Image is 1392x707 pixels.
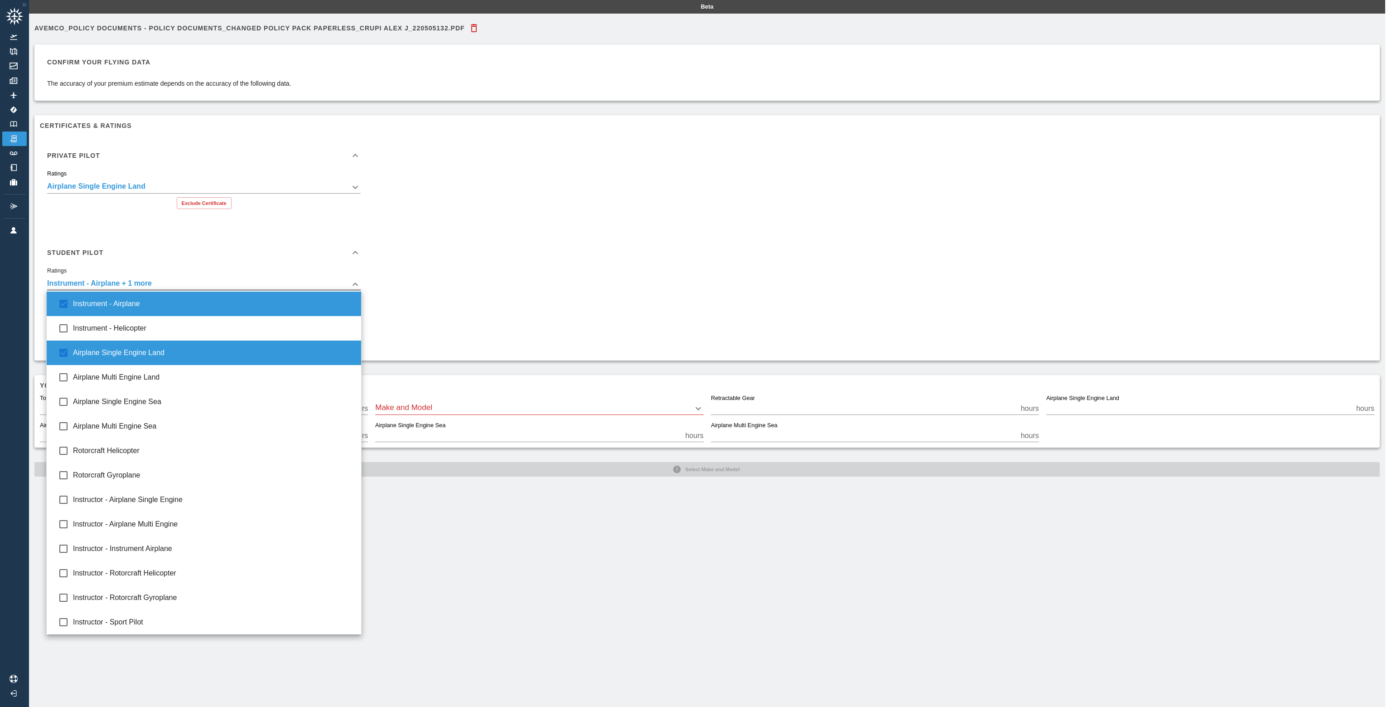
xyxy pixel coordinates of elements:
[73,372,354,383] span: Airplane Multi Engine Land
[73,470,354,481] span: Rotorcraft Gyroplane
[73,494,354,505] span: Instructor - Airplane Single Engine
[73,592,354,603] span: Instructor - Rotorcraft Gyroplane
[73,347,354,358] span: Airplane Single Engine Land
[73,421,354,432] span: Airplane Multi Engine Sea
[73,445,354,456] span: Rotorcraft Helicopter
[73,323,354,334] span: Instrument - Helicopter
[73,396,354,407] span: Airplane Single Engine Sea
[73,568,354,579] span: Instructor - Rotorcraft Helicopter
[73,519,354,530] span: Instructor - Airplane Multi Engine
[73,298,354,309] span: Instrument - Airplane
[73,543,354,554] span: Instructor - Instrument Airplane
[73,617,354,628] span: Instructor - Sport Pilot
